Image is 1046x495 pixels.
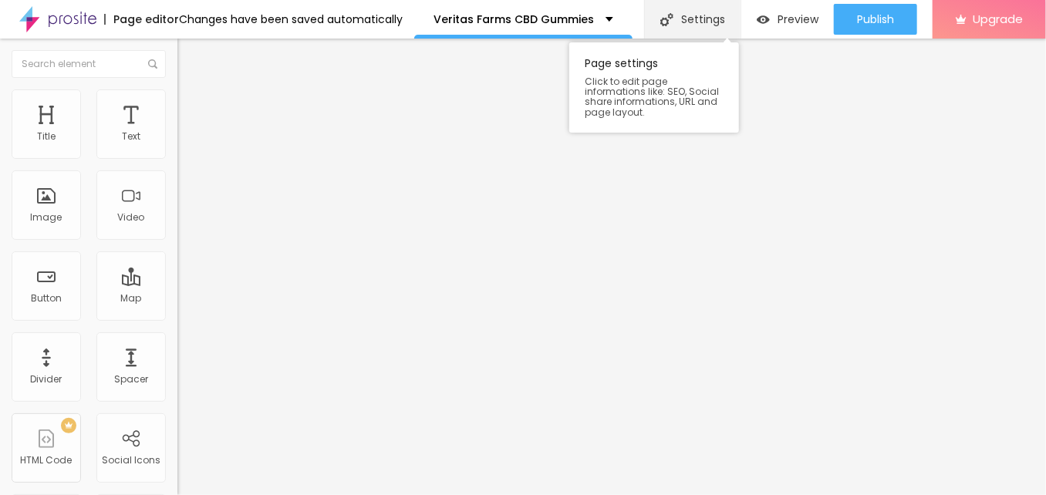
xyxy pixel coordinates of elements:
div: Page editor [104,14,179,25]
button: Publish [834,4,917,35]
span: Upgrade [973,12,1023,25]
div: Divider [31,374,62,385]
div: Text [122,131,140,142]
div: Video [118,212,145,223]
div: Image [31,212,62,223]
div: Button [31,293,62,304]
span: Publish [857,13,894,25]
button: Preview [741,4,834,35]
img: Icone [660,13,673,26]
input: Search element [12,50,166,78]
div: Title [37,131,56,142]
img: Icone [148,59,157,69]
div: Page settings [569,42,739,133]
div: Map [121,293,142,304]
span: Preview [778,13,818,25]
div: HTML Code [21,455,73,466]
span: Click to edit page informations like: SEO, Social share informations, URL and page layout. [585,76,724,117]
div: Changes have been saved automatically [179,14,403,25]
img: view-1.svg [757,13,770,26]
iframe: To enrich screen reader interactions, please activate Accessibility in Grammarly extension settings [177,39,1046,495]
p: Veritas Farms CBD Gummies [434,14,594,25]
div: Spacer [114,374,148,385]
div: Social Icons [102,455,160,466]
